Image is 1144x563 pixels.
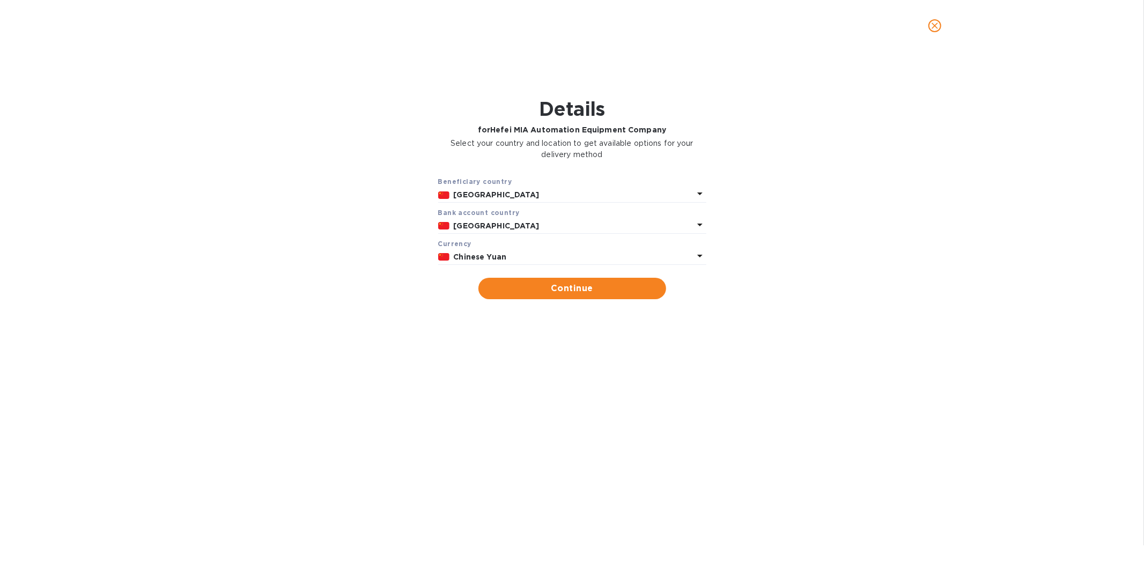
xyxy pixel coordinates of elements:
h1: Details [438,98,706,120]
span: Continue [487,282,658,295]
p: Select your country and location to get available options for your delivery method [438,138,706,160]
b: Chinese Yuan [454,253,507,261]
img: CN [438,191,449,199]
img: CNY [438,253,449,261]
button: Continue [478,278,666,299]
img: CN [438,222,449,229]
b: Bank account cоuntry [438,209,520,217]
b: [GEOGRAPHIC_DATA] [454,221,540,230]
button: close [922,13,948,39]
b: Beneficiary country [438,177,512,186]
b: Currency [438,240,471,248]
b: [GEOGRAPHIC_DATA] [454,190,540,199]
b: for Hefei MIA Automation Equipment Company [478,125,666,134]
